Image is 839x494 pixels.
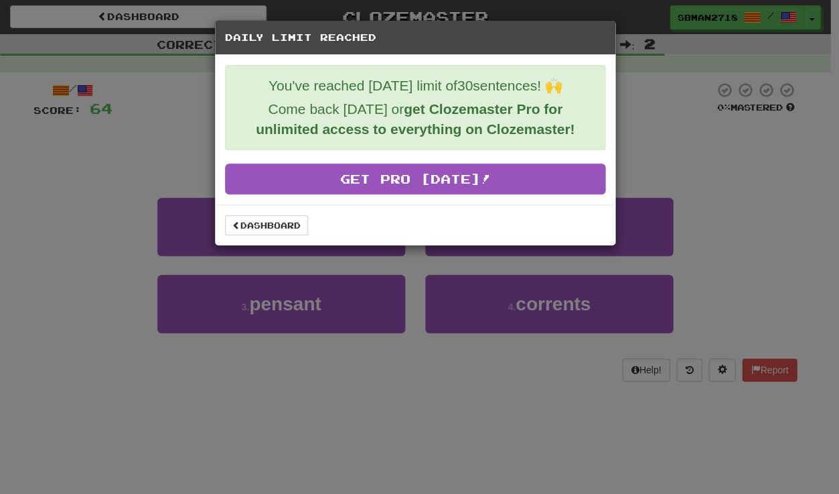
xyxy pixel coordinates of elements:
[236,76,595,96] p: You've reached [DATE] limit of 30 sentences! 🙌
[225,31,605,44] h5: Daily Limit Reached
[225,215,308,235] a: Dashboard
[236,99,595,139] p: Come back [DATE] or
[256,101,575,137] strong: get Clozemaster Pro for unlimited access to everything on Clozemaster!
[225,164,605,194] a: Get Pro [DATE]!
